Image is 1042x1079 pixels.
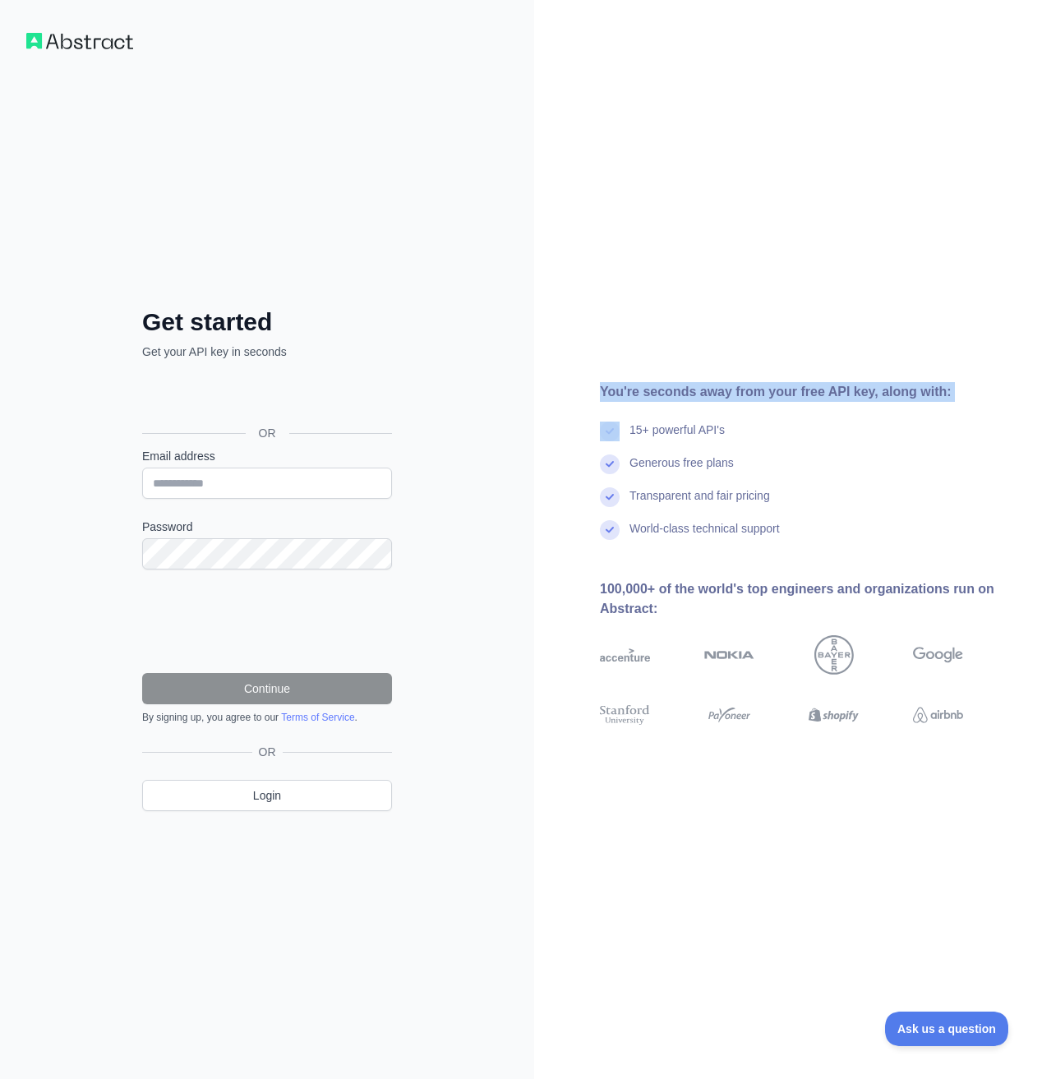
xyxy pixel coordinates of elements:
[600,520,620,540] img: check mark
[142,344,392,360] p: Get your API key in seconds
[913,703,963,728] img: airbnb
[142,519,392,535] label: Password
[629,454,734,487] div: Generous free plans
[629,487,770,520] div: Transparent and fair pricing
[142,673,392,704] button: Continue
[246,425,289,441] span: OR
[26,33,133,49] img: Workflow
[252,744,283,760] span: OR
[600,703,650,728] img: stanford university
[600,635,650,675] img: accenture
[809,703,859,728] img: shopify
[629,520,780,553] div: World-class technical support
[704,703,754,728] img: payoneer
[600,454,620,474] img: check mark
[142,589,392,653] iframe: reCAPTCHA
[600,579,1016,619] div: 100,000+ of the world's top engineers and organizations run on Abstract:
[600,382,1016,402] div: You're seconds away from your free API key, along with:
[142,711,392,724] div: By signing up, you agree to our .
[814,635,854,675] img: bayer
[142,307,392,337] h2: Get started
[913,635,963,675] img: google
[629,422,725,454] div: 15+ powerful API's
[600,487,620,507] img: check mark
[142,448,392,464] label: Email address
[885,1012,1009,1046] iframe: Toggle Customer Support
[600,422,620,441] img: check mark
[134,378,397,414] iframe: Schaltfläche „Über Google anmelden“
[281,712,354,723] a: Terms of Service
[704,635,754,675] img: nokia
[142,780,392,811] a: Login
